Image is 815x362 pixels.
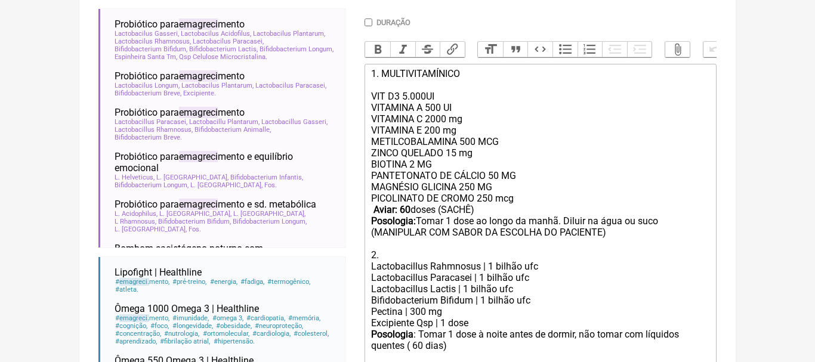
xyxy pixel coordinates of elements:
[159,210,231,218] span: L. [GEOGRAPHIC_DATA]
[115,30,179,38] span: Lactobacilus Gasseri
[376,18,410,27] label: Duração
[115,38,191,45] span: Lactobacilus Rhamnosus
[183,89,216,97] span: Excipiente
[158,218,231,225] span: Bifidobacterium Bifidum
[240,278,265,286] span: fadiga
[288,314,321,322] span: memória
[246,314,286,322] span: cardiopatia
[189,45,258,53] span: Bifidobacterium Lactis
[215,322,252,330] span: obesidade
[390,42,415,57] button: Italic
[371,68,710,159] div: 1. MULTIVITAMÍNICO VIT D3 5.000UI VITAMINA A 500 UI VITAMINA C 2000 mg VITAMINA E 200 mg METILCOB...
[115,210,158,218] span: L. Acidophilus
[373,204,410,215] strong: Aviar: 60
[209,278,237,286] span: energia
[371,317,710,329] div: Excipiente Qsp | 1 dose
[552,42,578,57] button: Bullets
[181,30,251,38] span: Lactobacilus Acidofilus
[261,118,328,126] span: Lactobacillus Gasseri
[371,295,710,306] div: Bifidobacterium Bifidum | 1 bilhão ufc
[527,42,552,57] button: Code
[415,42,440,57] button: Strikethrough
[115,278,170,286] span: mento
[115,89,181,97] span: Bifidobacterium Breve
[115,118,187,126] span: Lactobacillus Paracasei
[119,278,149,286] span: emagreci
[371,306,710,317] div: Pectina | 300 mg
[179,107,218,118] span: emagreci
[179,70,218,82] span: emagreci
[253,30,325,38] span: Lactobacilus Plantarum
[233,210,305,218] span: L. [GEOGRAPHIC_DATA]
[578,42,603,57] button: Numbers
[371,283,710,295] div: Lactobacillus Lactis | 1 bilhão ufc
[252,330,291,338] span: cardiologia
[115,45,187,53] span: Bifidobacterium Bifidum
[115,267,202,278] span: Lipofight | Healthline
[179,53,267,61] span: Qsp Celulose Microcristalina
[156,174,229,181] span: L. [GEOGRAPHIC_DATA]
[267,278,311,286] span: termogênico
[115,18,245,30] span: Probiótico para mento
[260,45,334,53] span: Bifidobacterium Longum
[371,272,710,283] div: Lactobacillus Paracasei | 1 bilhão ufc
[150,322,169,330] span: foco
[115,199,316,210] span: Probiótico para mento e sd. metabólica
[193,38,264,45] span: Lactobacilus Paracasei
[115,243,322,265] span: Bombom sacietógeno noturno com [MEDICAL_DATA]
[115,322,148,330] span: cognição
[264,181,277,189] span: Fos
[172,314,209,322] span: imunidade
[115,107,245,118] span: Probiótico para mento
[115,303,259,314] span: Ômega 1000 Omega 3 | Healthline
[703,42,728,57] button: Undo
[202,330,249,338] span: ortomolecular
[627,42,652,57] button: Increase Level
[115,330,162,338] span: concentração
[190,181,263,189] span: L. [GEOGRAPHIC_DATA]
[119,314,149,322] span: emagreci
[115,70,245,82] span: Probiótico para mento
[440,42,465,57] button: Link
[115,82,180,89] span: Lactobacilus Longum
[255,82,326,89] span: Lactobacilus Paracasei
[230,174,303,181] span: Bifidobacterium Infantis
[115,174,155,181] span: L. Helveticus
[181,82,254,89] span: Lactobacilus Plantarum
[179,18,218,30] span: emagreci
[371,261,710,272] div: Lactobacillus Rahmnosus | 1 bilhão ufc
[115,126,193,134] span: Lactobacillus Rhamnosus
[179,151,218,162] span: emagreci
[365,42,390,57] button: Bold
[163,330,200,338] span: nutrologia
[115,53,177,61] span: Espinheira Santa Tm
[172,278,207,286] span: pré-treino
[179,199,218,210] span: emagreci
[115,181,189,189] span: Bifidobacterium Longum
[115,286,139,293] span: atleta
[189,118,260,126] span: Lactobacillu Plantarum
[503,42,528,57] button: Quote
[665,42,690,57] button: Attach Files
[371,170,710,261] div: PANTETONATO DE CÁLCIO 50 MG MAGNÉSIO GLICINA 250 MG PICOLINATO DE CROMO 250 mcg doses (SACHÊ) Tom...
[602,42,627,57] button: Decrease Level
[159,338,211,345] span: fibrilação atrial
[371,329,413,340] strong: Posologia
[195,126,271,134] span: Bifidobacterium Animalle
[171,322,213,330] span: longevidade
[115,134,182,141] span: Bifidobacterium Breve
[115,314,170,322] span: mento
[115,225,187,233] span: L. [GEOGRAPHIC_DATA]
[293,330,329,338] span: colesterol
[371,215,416,227] strong: Posologia:
[254,322,304,330] span: neuroproteção
[115,218,156,225] span: L Rhamnosus
[211,314,243,322] span: omega 3
[189,225,201,233] span: Fos
[212,338,255,345] span: hipertensão
[115,338,158,345] span: aprendizado
[371,159,710,170] div: BIOTINA 2 MG
[233,218,307,225] span: Bifidobacterium Longum
[478,42,503,57] button: Heading
[115,151,336,174] span: Probiótico para mento e equilíbrio emocional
